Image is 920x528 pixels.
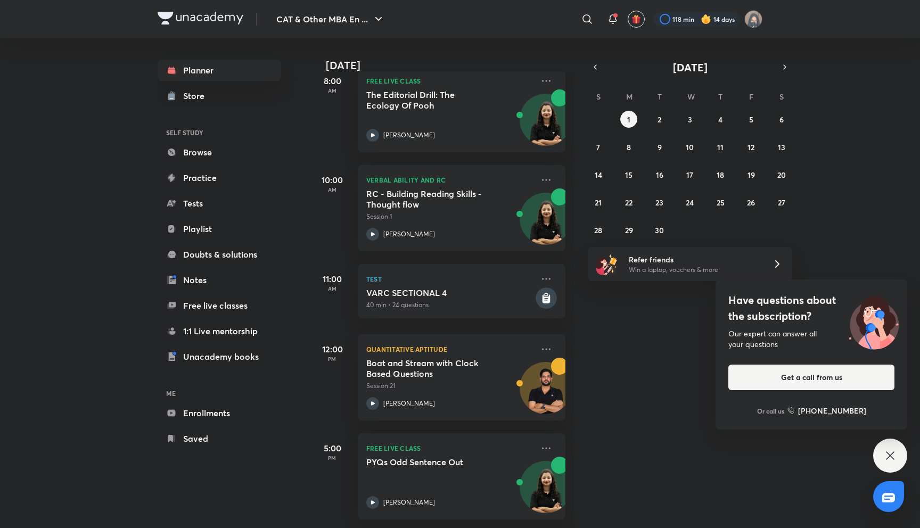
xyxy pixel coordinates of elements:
p: AM [311,87,354,94]
abbr: September 4, 2025 [718,114,722,125]
div: Our expert can answer all your questions [728,328,894,350]
abbr: September 18, 2025 [717,170,724,180]
div: Store [183,89,211,102]
abbr: September 9, 2025 [658,142,662,152]
a: Practice [158,167,281,188]
button: September 30, 2025 [651,221,668,238]
abbr: September 19, 2025 [747,170,755,180]
button: September 10, 2025 [681,138,699,155]
a: Store [158,85,281,106]
button: September 6, 2025 [773,111,790,128]
button: September 11, 2025 [712,138,729,155]
img: streak [701,14,711,24]
a: Unacademy books [158,346,281,367]
button: September 24, 2025 [681,194,699,211]
button: September 18, 2025 [712,166,729,183]
a: 1:1 Live mentorship [158,320,281,342]
abbr: September 11, 2025 [717,142,724,152]
p: Test [366,273,533,285]
h5: 10:00 [311,174,354,186]
h4: Have questions about the subscription? [728,292,894,324]
img: referral [596,253,618,275]
h5: 8:00 [311,75,354,87]
button: September 29, 2025 [620,221,637,238]
abbr: Friday [749,92,753,102]
button: September 7, 2025 [590,138,607,155]
button: September 1, 2025 [620,111,637,128]
button: CAT & Other MBA En ... [270,9,391,30]
abbr: Monday [626,92,632,102]
img: Avatar [520,467,571,518]
abbr: September 15, 2025 [625,170,632,180]
h5: VARC SECTIONAL 4 [366,287,533,298]
button: September 19, 2025 [743,166,760,183]
abbr: September 26, 2025 [747,197,755,208]
abbr: Saturday [779,92,784,102]
a: Saved [158,428,281,449]
p: [PERSON_NAME] [383,229,435,239]
abbr: September 1, 2025 [627,114,630,125]
p: [PERSON_NAME] [383,498,435,507]
a: Tests [158,193,281,214]
button: September 3, 2025 [681,111,699,128]
img: Jarul Jangid [744,10,762,28]
h5: 11:00 [311,273,354,285]
button: September 8, 2025 [620,138,637,155]
button: September 4, 2025 [712,111,729,128]
abbr: September 17, 2025 [686,170,693,180]
h6: ME [158,384,281,402]
img: Avatar [520,199,571,250]
img: ttu_illustration_new.svg [840,292,907,350]
button: September 28, 2025 [590,221,607,238]
abbr: September 3, 2025 [688,114,692,125]
abbr: September 22, 2025 [625,197,632,208]
p: Win a laptop, vouchers & more [629,265,760,275]
button: September 12, 2025 [743,138,760,155]
button: September 22, 2025 [620,194,637,211]
button: September 15, 2025 [620,166,637,183]
p: [PERSON_NAME] [383,130,435,140]
abbr: September 6, 2025 [779,114,784,125]
abbr: September 28, 2025 [594,225,602,235]
h5: Boat and Stream with Clock Based Questions [366,358,499,379]
abbr: September 20, 2025 [777,170,786,180]
p: 40 min • 24 questions [366,300,533,310]
abbr: September 10, 2025 [686,142,694,152]
p: Verbal Ability and RC [366,174,533,186]
img: Avatar [520,368,571,419]
a: [PHONE_NUMBER] [787,405,866,416]
button: September 25, 2025 [712,194,729,211]
p: Quantitative Aptitude [366,343,533,356]
h5: 5:00 [311,442,354,455]
span: [DATE] [673,60,708,75]
p: Or call us [757,406,784,416]
button: September 5, 2025 [743,111,760,128]
p: AM [311,186,354,193]
button: September 17, 2025 [681,166,699,183]
h5: 12:00 [311,343,354,356]
p: FREE LIVE CLASS [366,442,533,455]
button: September 9, 2025 [651,138,668,155]
abbr: Wednesday [687,92,695,102]
h6: [PHONE_NUMBER] [798,405,866,416]
abbr: September 24, 2025 [686,197,694,208]
abbr: September 30, 2025 [655,225,664,235]
p: Session 21 [366,381,533,391]
abbr: September 2, 2025 [658,114,661,125]
button: September 27, 2025 [773,194,790,211]
a: Enrollments [158,402,281,424]
abbr: Sunday [596,92,601,102]
a: Notes [158,269,281,291]
abbr: September 27, 2025 [778,197,785,208]
img: Avatar [520,100,571,151]
button: Get a call from us [728,365,894,390]
button: September 20, 2025 [773,166,790,183]
img: avatar [631,14,641,24]
button: avatar [628,11,645,28]
h6: SELF STUDY [158,123,281,142]
h5: The Editorial Drill: The Ecology Of Pooh [366,89,499,111]
a: Company Logo [158,12,243,27]
abbr: September 21, 2025 [595,197,602,208]
p: AM [311,285,354,292]
abbr: September 14, 2025 [595,170,602,180]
